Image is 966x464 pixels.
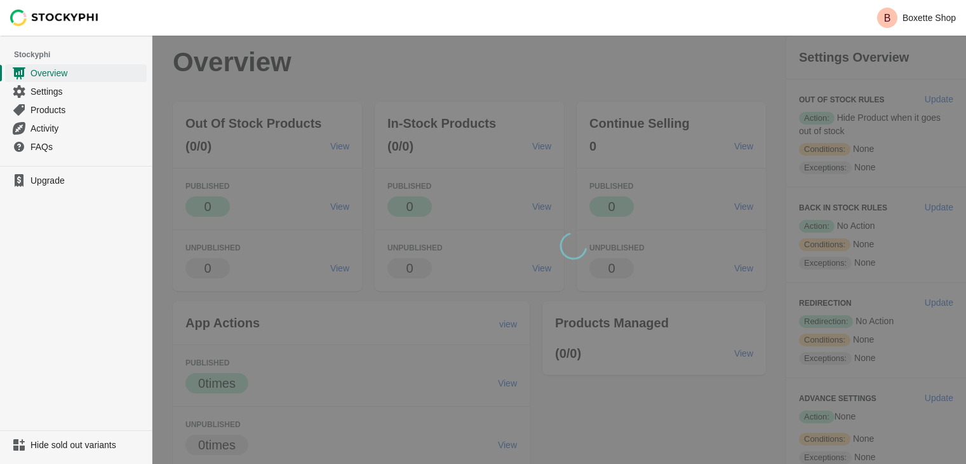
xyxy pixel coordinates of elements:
a: Hide sold out variants [5,436,147,454]
span: Overview [30,67,144,79]
a: Overview [5,64,147,82]
img: Stockyphi [10,10,99,26]
a: Products [5,100,147,119]
span: Hide sold out variants [30,439,144,451]
span: Activity [30,122,144,135]
a: Upgrade [5,172,147,189]
button: Avatar with initials BBoxette Shop [872,5,961,31]
span: FAQs [30,140,144,153]
span: Avatar with initials B [877,8,897,28]
p: Boxette Shop [902,13,956,23]
a: FAQs [5,137,147,156]
span: Stockyphi [14,48,152,61]
a: Settings [5,82,147,100]
text: B [884,13,891,24]
a: Activity [5,119,147,137]
span: Products [30,104,144,116]
span: Upgrade [30,174,144,187]
span: Settings [30,85,144,98]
